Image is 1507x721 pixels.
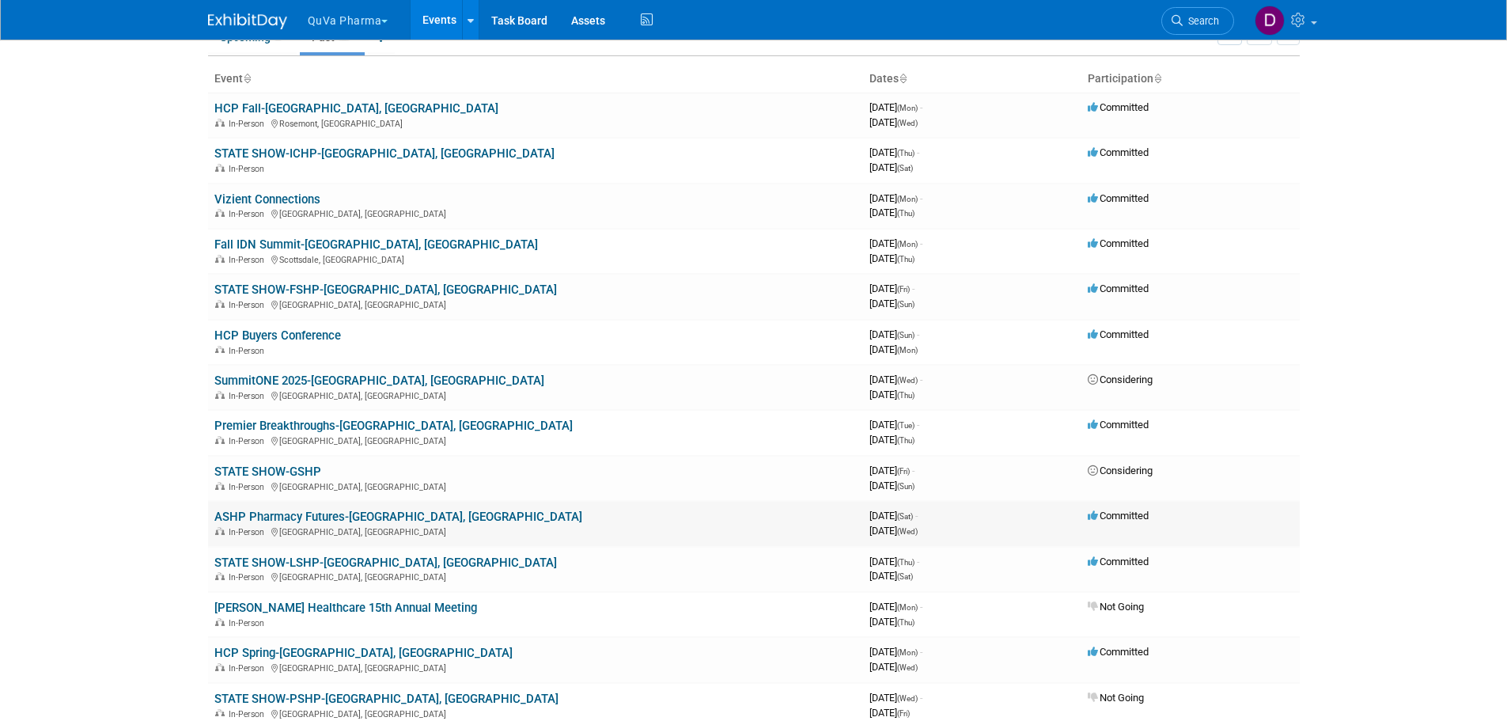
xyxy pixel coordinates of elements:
[897,527,918,536] span: (Wed)
[869,692,922,704] span: [DATE]
[214,707,857,719] div: [GEOGRAPHIC_DATA], [GEOGRAPHIC_DATA]
[869,601,922,613] span: [DATE]
[869,616,914,628] span: [DATE]
[214,556,557,570] a: STATE SHOW-LSHP-[GEOGRAPHIC_DATA], [GEOGRAPHIC_DATA]
[897,391,914,400] span: (Thu)
[897,694,918,703] span: (Wed)
[214,434,857,446] div: [GEOGRAPHIC_DATA], [GEOGRAPHIC_DATA]
[215,709,225,717] img: In-Person Event
[897,119,918,127] span: (Wed)
[897,663,918,672] span: (Wed)
[897,164,913,173] span: (Sat)
[215,164,225,172] img: In-Person Event
[229,164,269,174] span: In-Person
[917,328,919,340] span: -
[869,146,919,158] span: [DATE]
[215,436,225,444] img: In-Person Event
[897,558,914,567] span: (Thu)
[869,661,918,673] span: [DATE]
[214,283,557,297] a: STATE SHOW-FSHP-[GEOGRAPHIC_DATA], [GEOGRAPHIC_DATA]
[229,482,269,492] span: In-Person
[869,419,919,431] span: [DATE]
[215,209,225,217] img: In-Person Event
[897,255,914,264] span: (Thu)
[863,66,1081,93] th: Dates
[214,465,321,479] a: STATE SHOW-GSHP
[869,161,913,173] span: [DATE]
[897,709,910,718] span: (Fri)
[215,346,225,354] img: In-Person Event
[897,240,918,249] span: (Mon)
[214,252,857,265] div: Scottsdale, [GEOGRAPHIC_DATA]
[229,255,269,265] span: In-Person
[897,285,910,294] span: (Fri)
[215,255,225,263] img: In-Person Event
[869,556,919,567] span: [DATE]
[897,149,914,157] span: (Thu)
[897,436,914,445] span: (Thu)
[897,618,914,627] span: (Thu)
[1088,646,1149,658] span: Committed
[1088,465,1153,476] span: Considering
[208,66,863,93] th: Event
[214,207,857,219] div: [GEOGRAPHIC_DATA], [GEOGRAPHIC_DATA]
[869,434,914,446] span: [DATE]
[214,237,538,252] a: Fall IDN Summit-[GEOGRAPHIC_DATA], [GEOGRAPHIC_DATA]
[1088,237,1149,249] span: Committed
[1088,556,1149,567] span: Committed
[229,391,269,401] span: In-Person
[214,374,544,388] a: SummitONE 2025-[GEOGRAPHIC_DATA], [GEOGRAPHIC_DATA]
[229,572,269,582] span: In-Person
[897,512,913,521] span: (Sat)
[869,343,918,355] span: [DATE]
[917,146,919,158] span: -
[869,374,922,385] span: [DATE]
[912,465,914,476] span: -
[897,195,918,203] span: (Mon)
[214,510,582,524] a: ASHP Pharmacy Futures-[GEOGRAPHIC_DATA], [GEOGRAPHIC_DATA]
[229,346,269,356] span: In-Person
[214,389,857,401] div: [GEOGRAPHIC_DATA], [GEOGRAPHIC_DATA]
[214,328,341,343] a: HCP Buyers Conference
[215,618,225,626] img: In-Person Event
[920,601,922,613] span: -
[214,101,498,116] a: HCP Fall-[GEOGRAPHIC_DATA], [GEOGRAPHIC_DATA]
[897,346,918,355] span: (Mon)
[915,510,918,522] span: -
[229,618,269,628] span: In-Person
[869,328,919,340] span: [DATE]
[1088,101,1149,113] span: Committed
[869,252,914,264] span: [DATE]
[229,300,269,310] span: In-Person
[869,707,910,719] span: [DATE]
[1183,15,1219,27] span: Search
[897,376,918,385] span: (Wed)
[897,572,913,581] span: (Sat)
[214,419,573,433] a: Premier Breakthroughs-[GEOGRAPHIC_DATA], [GEOGRAPHIC_DATA]
[1088,283,1149,294] span: Committed
[1088,192,1149,204] span: Committed
[208,13,287,29] img: ExhibitDay
[214,480,857,492] div: [GEOGRAPHIC_DATA], [GEOGRAPHIC_DATA]
[229,663,269,674] span: In-Person
[214,146,555,161] a: STATE SHOW-ICHP-[GEOGRAPHIC_DATA], [GEOGRAPHIC_DATA]
[1161,7,1234,35] a: Search
[215,119,225,127] img: In-Person Event
[869,192,922,204] span: [DATE]
[897,300,914,309] span: (Sun)
[214,570,857,582] div: [GEOGRAPHIC_DATA], [GEOGRAPHIC_DATA]
[214,646,513,660] a: HCP Spring-[GEOGRAPHIC_DATA], [GEOGRAPHIC_DATA]
[897,421,914,430] span: (Tue)
[1088,692,1144,704] span: Not Going
[869,525,918,537] span: [DATE]
[920,237,922,249] span: -
[1088,419,1149,431] span: Committed
[897,331,914,340] span: (Sun)
[920,692,922,704] span: -
[229,209,269,219] span: In-Person
[912,283,914,294] span: -
[215,300,225,308] img: In-Person Event
[229,527,269,537] span: In-Person
[214,192,320,207] a: Vizient Connections
[1081,66,1300,93] th: Participation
